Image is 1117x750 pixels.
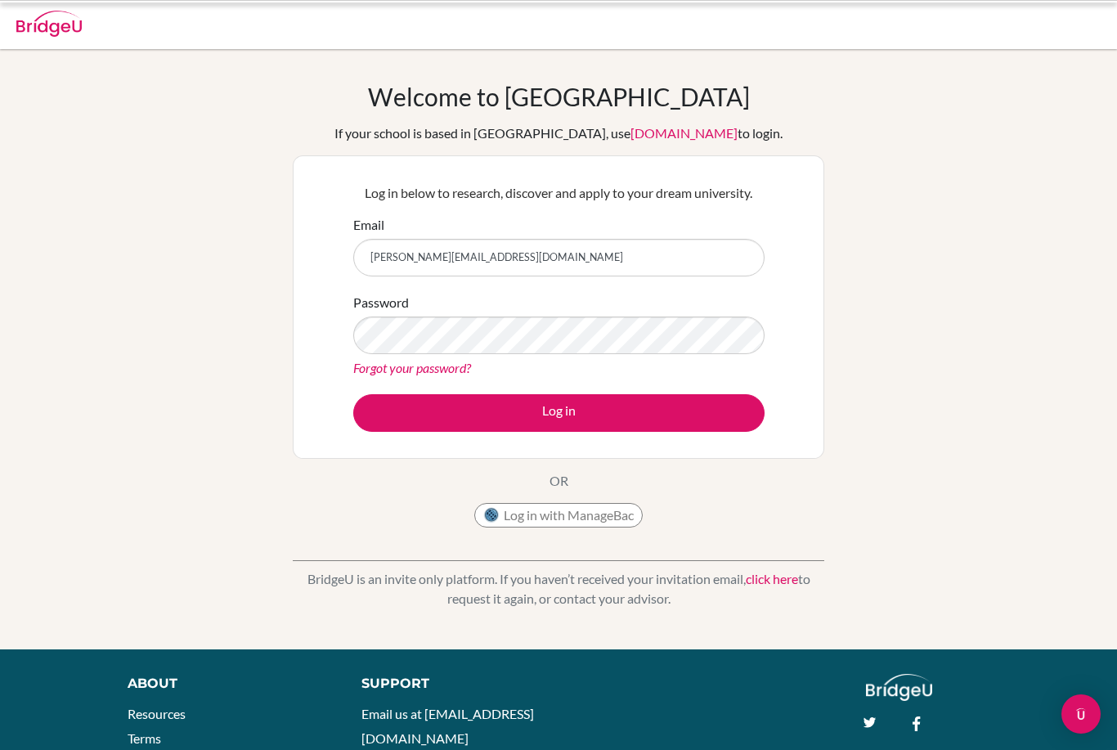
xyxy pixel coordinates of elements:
p: BridgeU is an invite only platform. If you haven’t received your invitation email, to request it ... [293,569,824,609]
a: Email us at [EMAIL_ADDRESS][DOMAIN_NAME] [361,706,534,746]
button: Log in with ManageBac [474,503,643,528]
img: logo_white@2x-f4f0deed5e89b7ecb1c2cc34c3e3d731f90f0f143d5ea2071677605dd97b5244.png [866,674,932,701]
label: Password [353,293,409,312]
button: Log in [353,394,765,432]
div: If your school is based in [GEOGRAPHIC_DATA], use to login. [334,124,783,143]
div: Support [361,674,542,694]
a: [DOMAIN_NAME] [630,125,738,141]
p: Log in below to research, discover and apply to your dream university. [353,183,765,203]
div: Open Intercom Messenger [1061,694,1101,734]
a: Resources [128,706,186,721]
a: click here [746,571,798,586]
a: Terms [128,730,161,746]
p: OR [550,471,568,491]
h1: Welcome to [GEOGRAPHIC_DATA] [368,82,750,111]
label: Email [353,215,384,235]
a: Forgot your password? [353,360,471,375]
div: About [128,674,325,694]
img: Bridge-U [16,11,82,37]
